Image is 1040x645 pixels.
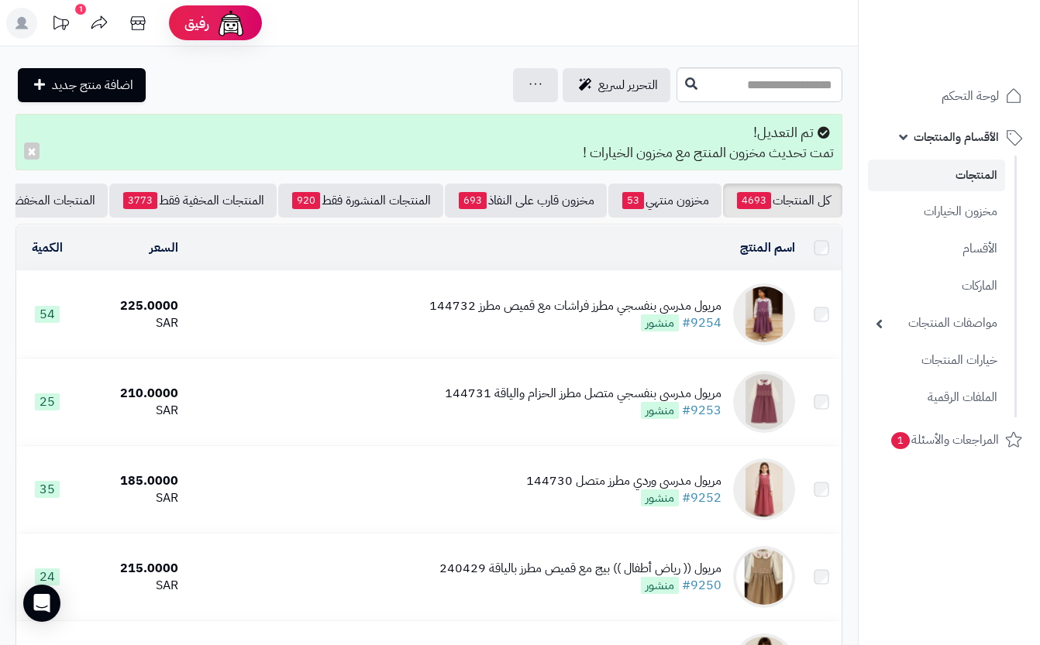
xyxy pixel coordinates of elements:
a: مخزون منتهي53 [608,184,721,218]
span: 3773 [123,192,157,209]
span: 4693 [737,192,771,209]
span: 693 [459,192,487,209]
img: مريول مدرسي بنفسجي متصل مطرز الحزام والياقة 144731 [733,371,795,433]
div: 215.0000 [84,560,178,578]
div: 185.0000 [84,472,178,490]
span: 1 [891,432,910,449]
span: 24 [35,568,60,585]
div: 210.0000 [84,385,178,403]
img: logo-2.png [935,39,1025,71]
a: مخزون قارب على النفاذ693 [445,184,607,218]
div: تم التعديل! تمت تحديث مخزون المنتج مع مخزون الخيارات ! [15,114,842,170]
a: خيارات المنتجات [868,344,1005,377]
a: الكمية [32,238,63,257]
a: المنتجات المنشورة فقط920 [278,184,443,218]
span: 35 [35,481,60,498]
button: × [24,142,40,160]
div: SAR [84,577,178,595]
div: مريول مدرسي بنفسجي مطرز فراشات مع قميص مطرز 144732 [429,297,721,315]
a: لوحة التحكم [868,77,1031,115]
span: الأقسام والمنتجات [914,126,999,148]
div: 1 [75,4,86,15]
span: المراجعات والأسئلة [890,429,999,451]
a: تحديثات المنصة [41,8,80,43]
img: ai-face.png [215,8,246,39]
span: منشور [641,402,679,419]
a: #9250 [682,576,721,595]
span: منشور [641,489,679,506]
div: Open Intercom Messenger [23,585,60,622]
a: اسم المنتج [740,238,795,257]
div: 225.0000 [84,297,178,315]
a: الملفات الرقمية [868,381,1005,414]
a: مخزون الخيارات [868,195,1005,228]
a: #9253 [682,401,721,420]
span: اضافة منتج جديد [52,76,133,94]
div: SAR [84,314,178,332]
a: #9254 [682,314,721,332]
div: مريول (( رياض أطفال )) بيج مع قميص مطرز بالياقة 240429 [439,560,721,578]
a: المنتجات المخفية فقط3773 [109,184,277,218]
a: كل المنتجات4693 [723,184,842,218]
a: السعر [150,238,178,257]
img: مريول (( رياض أطفال )) بيج مع قميص مطرز بالياقة 240429 [733,546,795,608]
div: مريول مدرسي بنفسجي متصل مطرز الحزام والياقة 144731 [445,385,721,403]
a: اضافة منتج جديد [18,68,146,102]
img: مريول مدرسي بنفسجي مطرز فراشات مع قميص مطرز 144732 [733,283,795,345]
span: 53 [622,192,644,209]
div: مريول مدرسي وردي مطرز متصل 144730 [526,472,721,490]
a: الماركات [868,269,1005,303]
a: المراجعات والأسئلة1 [868,421,1031,458]
a: الأقسام [868,232,1005,266]
span: رفيق [184,14,209,33]
span: 25 [35,393,60,410]
span: لوحة التحكم [942,85,999,107]
a: مواصفات المنتجات [868,307,1005,340]
div: SAR [84,489,178,507]
span: منشور [641,577,679,594]
span: منشور [641,314,679,331]
div: SAR [84,402,178,420]
span: التحرير لسريع [598,76,658,94]
img: مريول مدرسي وردي مطرز متصل 144730 [733,458,795,520]
a: المنتجات [868,160,1005,191]
a: التحرير لسريع [563,68,670,102]
span: 920 [292,192,320,209]
span: 54 [35,306,60,323]
a: #9252 [682,489,721,507]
